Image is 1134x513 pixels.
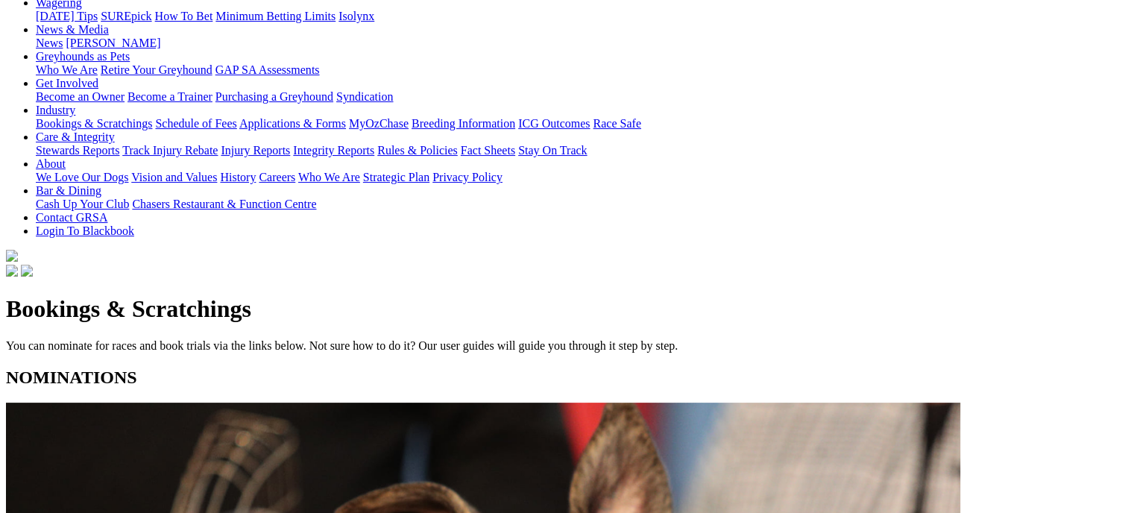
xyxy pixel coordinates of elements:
a: ICG Outcomes [518,117,590,130]
div: Get Involved [36,90,1128,104]
a: Schedule of Fees [155,117,236,130]
a: History [220,171,256,183]
a: Who We Are [298,171,360,183]
img: logo-grsa-white.png [6,250,18,262]
a: Strategic Plan [363,171,429,183]
a: Careers [259,171,295,183]
img: twitter.svg [21,265,33,277]
a: Privacy Policy [432,171,503,183]
a: Breeding Information [412,117,515,130]
a: Retire Your Greyhound [101,63,212,76]
div: News & Media [36,37,1128,50]
a: Race Safe [593,117,640,130]
a: News [36,37,63,49]
a: Bookings & Scratchings [36,117,152,130]
a: Login To Blackbook [36,224,134,237]
div: Greyhounds as Pets [36,63,1128,77]
a: Syndication [336,90,393,103]
a: News & Media [36,23,109,36]
a: GAP SA Assessments [215,63,320,76]
a: Applications & Forms [239,117,346,130]
a: Stay On Track [518,144,587,157]
a: Who We Are [36,63,98,76]
p: You can nominate for races and book trials via the links below. Not sure how to do it? Our user g... [6,339,1128,353]
h1: Bookings & Scratchings [6,295,1128,323]
a: Become a Trainer [127,90,212,103]
a: Greyhounds as Pets [36,50,130,63]
a: Injury Reports [221,144,290,157]
div: About [36,171,1128,184]
a: Isolynx [338,10,374,22]
a: SUREpick [101,10,151,22]
a: Become an Owner [36,90,125,103]
div: Wagering [36,10,1128,23]
div: Care & Integrity [36,144,1128,157]
div: Industry [36,117,1128,130]
a: Get Involved [36,77,98,89]
a: Bar & Dining [36,184,101,197]
a: Rules & Policies [377,144,458,157]
a: Vision and Values [131,171,217,183]
img: facebook.svg [6,265,18,277]
h2: NOMINATIONS [6,368,1128,388]
a: About [36,157,66,170]
a: Integrity Reports [293,144,374,157]
a: Minimum Betting Limits [215,10,336,22]
a: Track Injury Rebate [122,144,218,157]
a: Industry [36,104,75,116]
a: Fact Sheets [461,144,515,157]
a: We Love Our Dogs [36,171,128,183]
a: Chasers Restaurant & Function Centre [132,198,316,210]
a: [PERSON_NAME] [66,37,160,49]
div: Bar & Dining [36,198,1128,211]
a: How To Bet [155,10,213,22]
a: Contact GRSA [36,211,107,224]
a: Stewards Reports [36,144,119,157]
a: Purchasing a Greyhound [215,90,333,103]
a: Care & Integrity [36,130,115,143]
a: Cash Up Your Club [36,198,129,210]
a: MyOzChase [349,117,409,130]
a: [DATE] Tips [36,10,98,22]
